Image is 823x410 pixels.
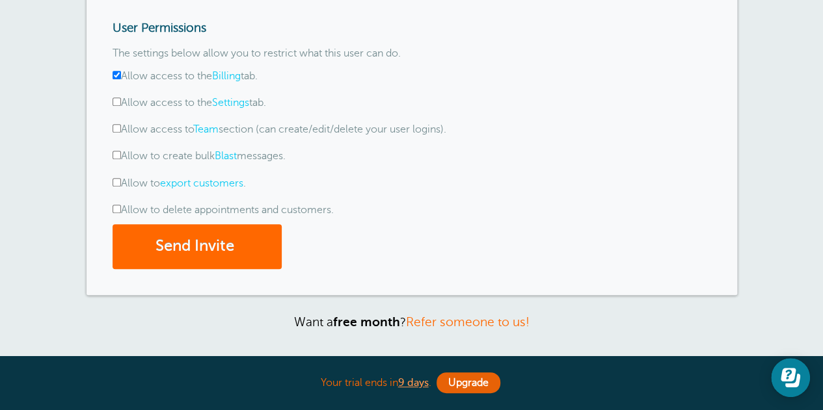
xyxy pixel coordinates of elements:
[113,97,266,109] label: Allow access to the tab.
[771,358,810,397] iframe: Resource center
[113,97,121,106] input: Allow access to theSettingstab.
[113,205,121,213] input: Allow to delete appointments and customers.
[113,71,121,79] input: Allow access to theBillingtab.
[113,178,121,186] input: Allow toexport customers.
[193,123,219,135] a: Team
[87,314,737,329] p: Want a ?
[113,21,503,35] h3: User Permissions
[113,47,503,60] p: The settings below allow you to restrict what this user can do.
[398,377,429,389] a: 9 days
[113,150,286,162] label: Allow to create bulk messages.
[406,315,530,329] a: Refer someone to us!
[113,70,258,82] label: Allow access to the tab.
[113,123,446,135] label: Allow access to section (can create/edit/delete your user logins).
[113,204,334,216] label: Allow to delete appointments and customers.
[160,177,243,189] a: export customers
[87,369,737,397] div: Your trial ends in .
[215,150,237,162] a: Blast
[212,97,249,109] a: Settings
[113,224,282,269] button: Send Invite
[333,315,400,329] strong: free month
[113,151,121,159] input: Allow to create bulkBlastmessages.
[437,372,500,393] a: Upgrade
[212,70,241,82] a: Billing
[113,177,246,189] label: Allow to .
[113,124,121,133] input: Allow access toTeamsection (can create/edit/delete your user logins).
